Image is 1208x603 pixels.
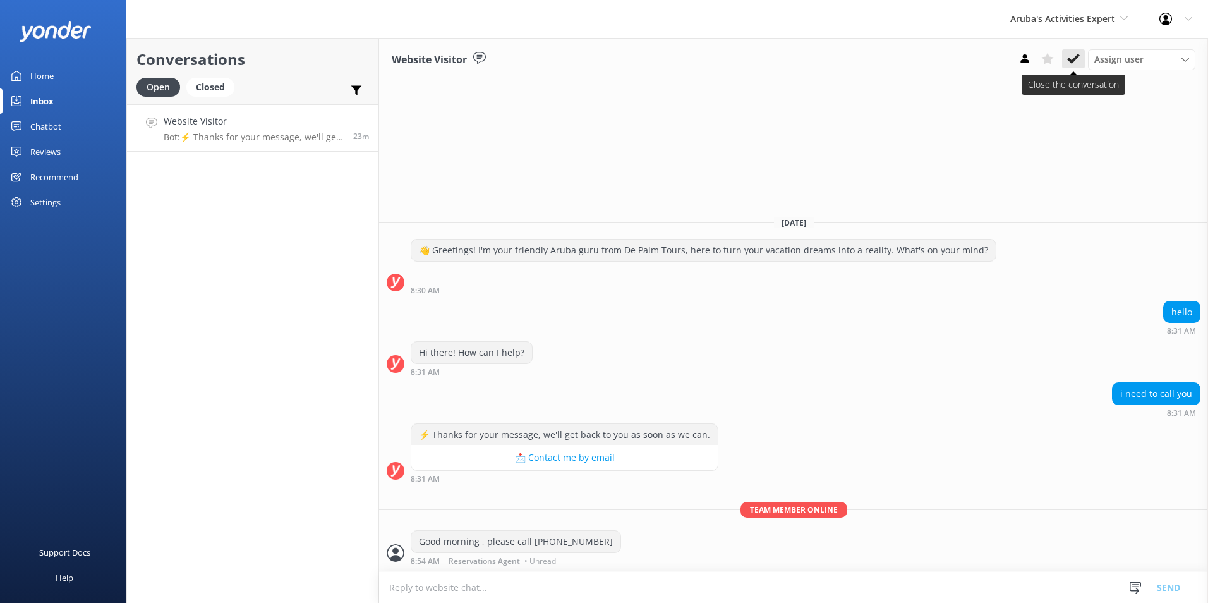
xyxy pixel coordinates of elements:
a: Open [136,80,186,94]
div: i need to call you [1113,383,1200,405]
div: Aug 29 2025 08:30am (UTC -04:00) America/Caracas [411,286,996,295]
div: Aug 29 2025 08:31am (UTC -04:00) America/Caracas [411,474,718,483]
div: ⚡ Thanks for your message, we'll get back to you as soon as we can. [411,424,718,446]
strong: 8:54 AM [411,557,440,565]
div: 👋 Greetings! I'm your friendly Aruba guru from De Palm Tours, here to turn your vacation dreams i... [411,240,996,261]
img: yonder-white-logo.png [19,21,92,42]
h2: Conversations [136,47,369,71]
div: Closed [186,78,234,97]
h3: Website Visitor [392,52,467,68]
div: hello [1164,301,1200,323]
span: Reservations Agent [449,557,520,565]
div: Settings [30,190,61,215]
div: Assign User [1088,49,1195,70]
div: Aug 29 2025 08:54am (UTC -04:00) America/Caracas [411,556,621,565]
span: Aruba's Activities Expert [1010,13,1115,25]
div: Chatbot [30,114,61,139]
div: Aug 29 2025 08:31am (UTC -04:00) America/Caracas [1112,408,1200,417]
a: Website VisitorBot:⚡ Thanks for your message, we'll get back to you as soon as we can.23m [127,104,378,152]
div: Recommend [30,164,78,190]
strong: 8:31 AM [1167,410,1196,417]
h4: Website Visitor [164,114,344,128]
div: Inbox [30,88,54,114]
span: Aug 29 2025 08:31am (UTC -04:00) America/Caracas [353,131,369,142]
div: Hi there! How can I help? [411,342,532,363]
button: 📩 Contact me by email [411,445,718,470]
a: Closed [186,80,241,94]
div: Home [30,63,54,88]
div: Good morning , please call [PHONE_NUMBER] [411,531,620,552]
div: Reviews [30,139,61,164]
span: [DATE] [774,217,814,228]
strong: 8:31 AM [1167,327,1196,335]
div: Aug 29 2025 08:31am (UTC -04:00) America/Caracas [411,367,533,376]
strong: 8:31 AM [411,475,440,483]
span: Assign user [1094,52,1144,66]
div: Open [136,78,180,97]
strong: 8:30 AM [411,287,440,295]
div: Help [56,565,73,590]
span: • Unread [524,557,556,565]
strong: 8:31 AM [411,368,440,376]
div: Aug 29 2025 08:31am (UTC -04:00) America/Caracas [1163,326,1200,335]
p: Bot: ⚡ Thanks for your message, we'll get back to you as soon as we can. [164,131,344,143]
span: Team member online [740,502,847,518]
div: Support Docs [39,540,90,565]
